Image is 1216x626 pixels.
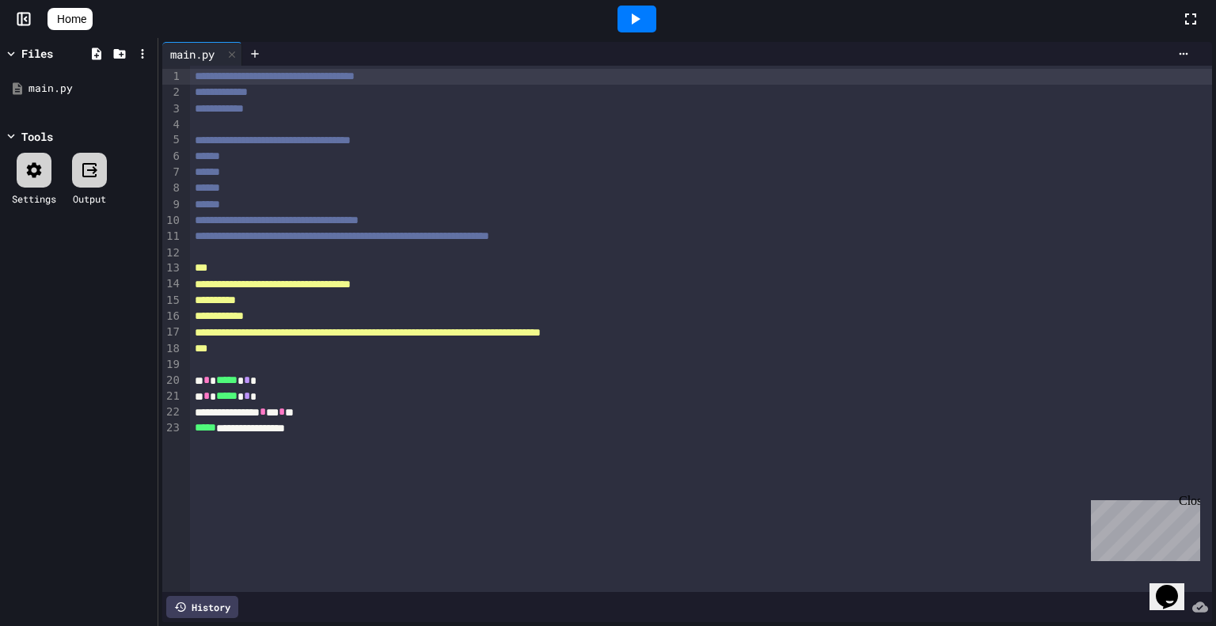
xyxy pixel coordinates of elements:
[166,596,238,618] div: History
[162,69,182,85] div: 1
[6,6,109,101] div: Chat with us now!Close
[162,101,182,117] div: 3
[162,42,242,66] div: main.py
[162,276,182,292] div: 14
[162,85,182,101] div: 2
[162,373,182,389] div: 20
[21,45,53,62] div: Files
[162,260,182,276] div: 13
[1149,563,1200,610] iframe: chat widget
[162,180,182,196] div: 8
[28,81,152,97] div: main.py
[162,46,222,63] div: main.py
[162,309,182,324] div: 16
[1085,494,1200,561] iframe: chat widget
[162,420,182,436] div: 23
[162,149,182,165] div: 6
[162,197,182,213] div: 9
[162,213,182,229] div: 10
[47,8,93,30] a: Home
[73,192,106,206] div: Output
[162,245,182,261] div: 12
[162,404,182,420] div: 22
[12,192,56,206] div: Settings
[162,132,182,148] div: 5
[57,11,86,27] span: Home
[21,128,53,145] div: Tools
[162,357,182,373] div: 19
[162,293,182,309] div: 15
[162,165,182,180] div: 7
[162,117,182,133] div: 4
[162,341,182,357] div: 18
[162,229,182,245] div: 11
[162,324,182,340] div: 17
[162,389,182,404] div: 21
